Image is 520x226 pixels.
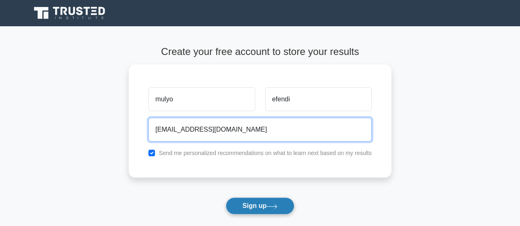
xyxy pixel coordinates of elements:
[148,118,372,142] input: Email
[148,87,255,111] input: First name
[265,87,372,111] input: Last name
[159,150,372,156] label: Send me personalized recommendations on what to learn next based on my results
[226,197,295,215] button: Sign up
[129,46,391,58] h4: Create your free account to store your results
